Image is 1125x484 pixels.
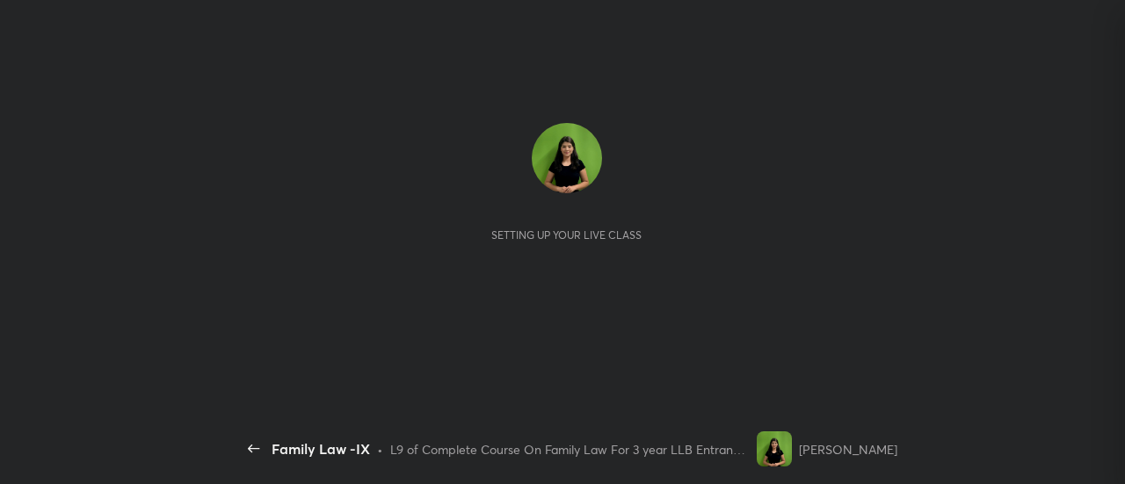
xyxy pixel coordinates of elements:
[757,431,792,466] img: ea43492ca9d14c5f8587a2875712d117.jpg
[799,440,897,459] div: [PERSON_NAME]
[390,440,751,459] div: L9 of Complete Course On Family Law For 3 year LLB Entrance Exams
[272,438,370,459] div: Family Law -IX
[532,123,602,193] img: ea43492ca9d14c5f8587a2875712d117.jpg
[377,440,383,459] div: •
[491,228,642,242] div: Setting up your live class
